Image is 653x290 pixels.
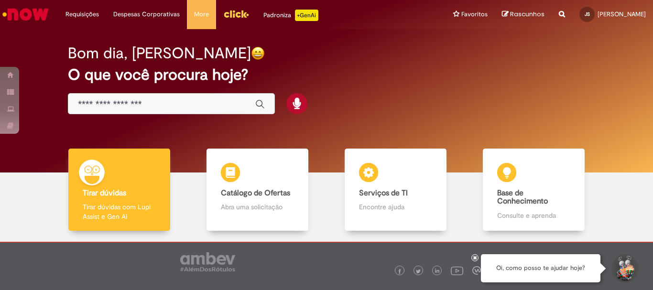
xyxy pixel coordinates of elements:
[188,149,326,231] a: Catálogo de Ofertas Abra uma solicitação
[50,149,188,231] a: Tirar dúvidas Tirar dúvidas com Lupi Assist e Gen Ai
[83,202,155,221] p: Tirar dúvidas com Lupi Assist e Gen Ai
[465,149,603,231] a: Base de Conhecimento Consulte e aprenda
[461,10,488,19] span: Favoritos
[359,188,408,198] b: Serviços de TI
[502,10,544,19] a: Rascunhos
[397,269,402,274] img: logo_footer_facebook.png
[180,252,235,271] img: logo_footer_ambev_rotulo_gray.png
[481,254,600,282] div: Oi, como posso te ajudar hoje?
[416,269,421,274] img: logo_footer_twitter.png
[585,11,590,17] span: JS
[435,269,440,274] img: logo_footer_linkedin.png
[610,254,639,283] button: Iniciar Conversa de Suporte
[497,188,548,206] b: Base de Conhecimento
[194,10,209,19] span: More
[68,45,251,62] h2: Bom dia, [PERSON_NAME]
[221,202,294,212] p: Abra uma solicitação
[83,188,126,198] b: Tirar dúvidas
[263,10,318,21] div: Padroniza
[598,10,646,18] span: [PERSON_NAME]
[223,7,249,21] img: click_logo_yellow_360x200.png
[359,202,432,212] p: Encontre ajuda
[251,46,265,60] img: happy-face.png
[472,266,481,275] img: logo_footer_workplace.png
[68,66,585,83] h2: O que você procura hoje?
[497,211,570,220] p: Consulte e aprenda
[451,264,463,277] img: logo_footer_youtube.png
[1,5,50,24] img: ServiceNow
[221,188,290,198] b: Catálogo de Ofertas
[65,10,99,19] span: Requisições
[510,10,544,19] span: Rascunhos
[326,149,465,231] a: Serviços de TI Encontre ajuda
[295,10,318,21] p: +GenAi
[113,10,180,19] span: Despesas Corporativas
